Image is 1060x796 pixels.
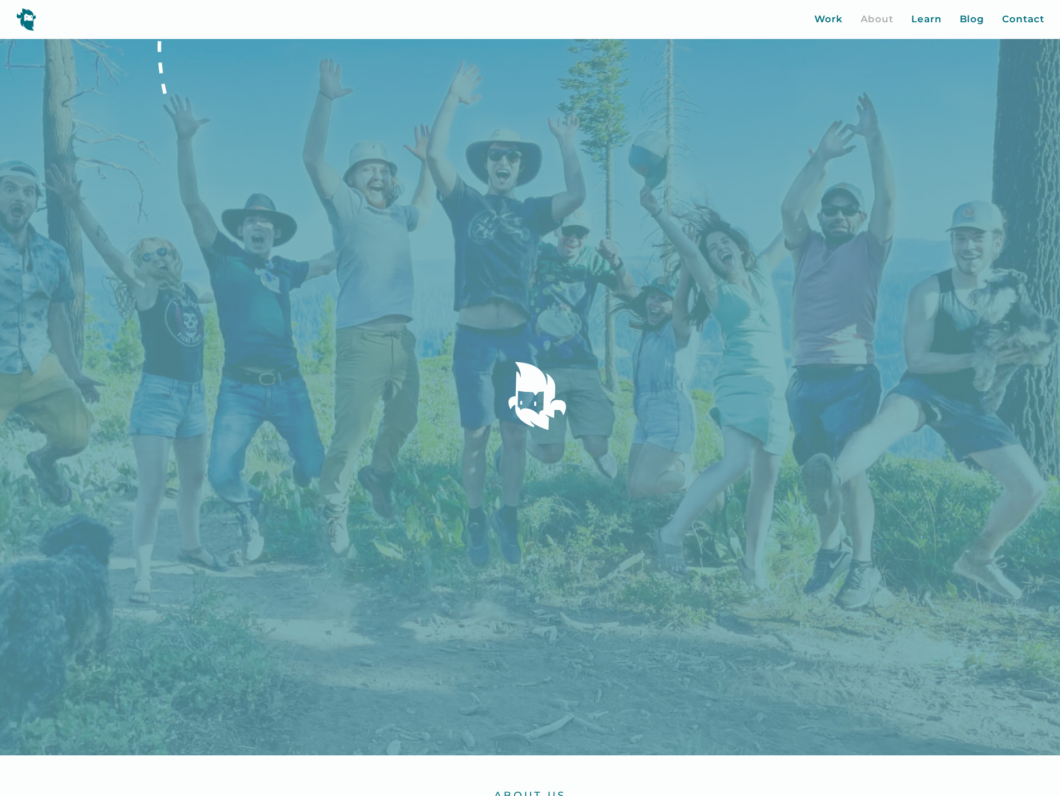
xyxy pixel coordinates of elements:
[960,12,985,27] a: Blog
[911,12,942,27] a: Learn
[1002,12,1044,27] a: Contact
[814,12,843,27] a: Work
[16,8,36,31] img: yeti logo icon
[861,12,894,27] a: About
